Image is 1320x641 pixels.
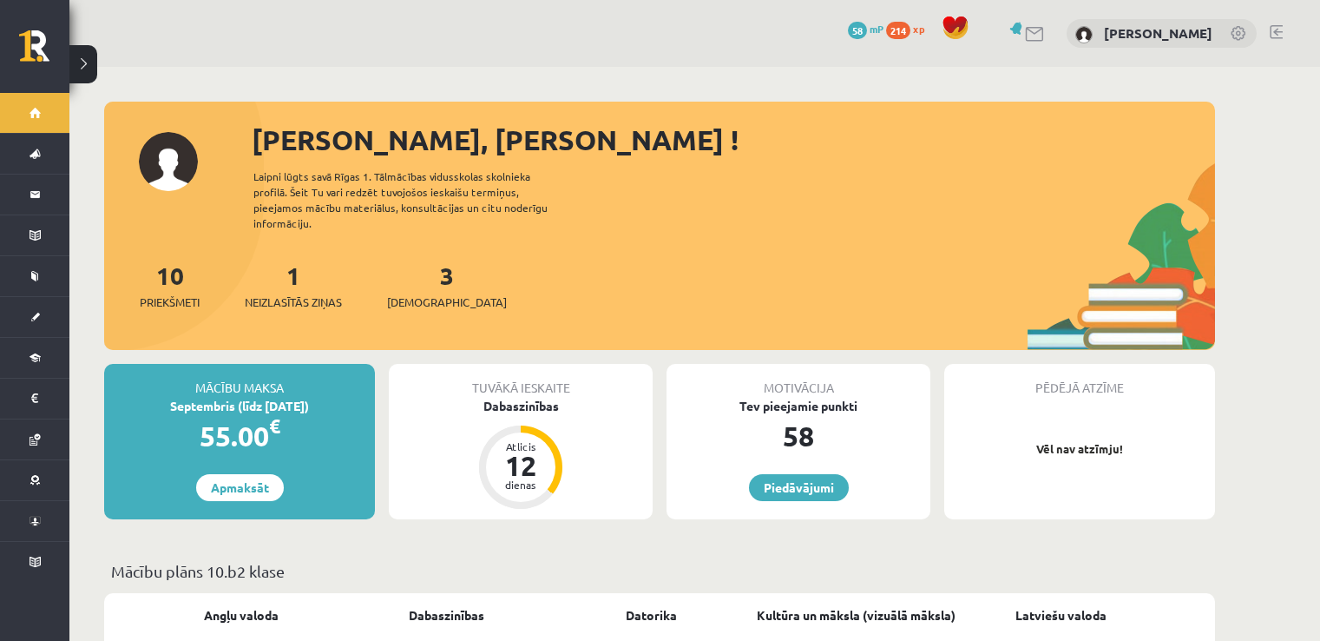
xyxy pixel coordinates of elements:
[245,260,342,311] a: 1Neizlasītās ziņas
[104,397,375,415] div: Septembris (līdz [DATE])
[667,397,930,415] div: Tev pieejamie punkti
[389,397,653,415] div: Dabaszinības
[269,413,280,439] span: €
[886,22,910,39] span: 214
[495,479,547,490] div: dienas
[19,30,69,74] a: Rīgas 1. Tālmācības vidusskola
[245,294,342,311] span: Neizlasītās ziņas
[667,364,930,397] div: Motivācija
[1104,24,1212,42] a: [PERSON_NAME]
[140,260,200,311] a: 10Priekšmeti
[204,606,279,624] a: Angļu valoda
[104,415,375,457] div: 55.00
[111,559,1208,583] p: Mācību plāns 10.b2 klase
[387,294,507,311] span: [DEMOGRAPHIC_DATA]
[389,364,653,397] div: Tuvākā ieskaite
[104,364,375,397] div: Mācību maksa
[389,397,653,512] a: Dabaszinības Atlicis 12 dienas
[870,22,883,36] span: mP
[626,606,677,624] a: Datorika
[495,452,547,479] div: 12
[667,415,930,457] div: 58
[409,606,484,624] a: Dabaszinības
[886,22,933,36] a: 214 xp
[848,22,883,36] a: 58 mP
[252,119,1215,161] div: [PERSON_NAME], [PERSON_NAME] !
[1075,26,1093,43] img: Artūrs Reinis Valters
[495,441,547,452] div: Atlicis
[140,294,200,311] span: Priekšmeti
[913,22,924,36] span: xp
[253,169,578,231] div: Laipni lūgts savā Rīgas 1. Tālmācības vidusskolas skolnieka profilā. Šeit Tu vari redzēt tuvojošo...
[953,440,1206,458] p: Vēl nav atzīmju!
[387,260,507,311] a: 3[DEMOGRAPHIC_DATA]
[749,474,849,501] a: Piedāvājumi
[848,22,867,39] span: 58
[944,364,1215,397] div: Pēdējā atzīme
[757,606,956,624] a: Kultūra un māksla (vizuālā māksla)
[196,474,284,501] a: Apmaksāt
[1015,606,1107,624] a: Latviešu valoda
